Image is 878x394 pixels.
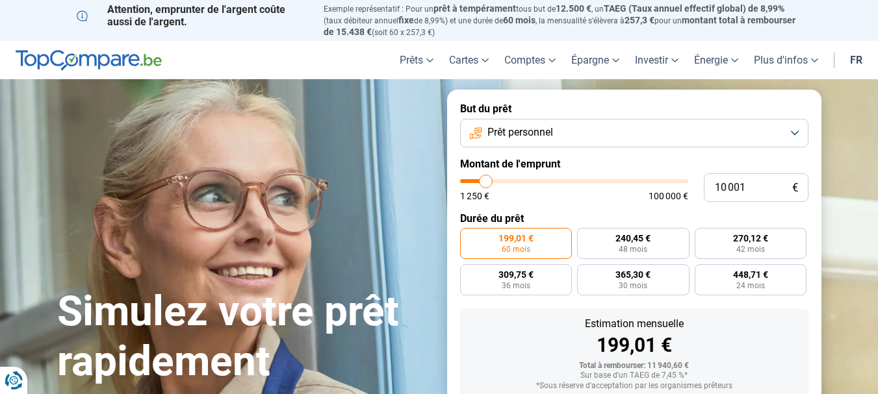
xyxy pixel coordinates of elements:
span: 12.500 € [556,3,591,14]
a: Plus d'infos [746,41,826,79]
a: fr [842,41,870,79]
span: 100 000 € [649,191,688,201]
div: 199,01 € [471,336,798,355]
span: 42 mois [736,245,765,253]
span: 199,01 € [498,234,534,243]
span: 1 250 € [460,191,489,201]
label: Durée du prêt [460,212,808,225]
a: Investir [627,41,686,79]
span: Prêt personnel [487,125,553,140]
span: 60 mois [502,245,530,253]
span: montant total à rembourser de 15.438 € [324,15,795,37]
div: *Sous réserve d'acceptation par les organismes prêteurs [471,382,798,391]
span: 448,71 € [733,270,768,279]
span: 36 mois [502,282,530,289]
a: Comptes [497,41,563,79]
div: Total à rembourser: 11 940,60 € [471,362,798,371]
span: 270,12 € [733,234,768,243]
span: 309,75 € [498,270,534,279]
label: Montant de l'emprunt [460,158,808,170]
p: Attention, emprunter de l'argent coûte aussi de l'argent. [77,3,308,28]
button: Prêt personnel [460,119,808,147]
span: 240,45 € [615,234,651,243]
span: 365,30 € [615,270,651,279]
span: fixe [398,15,414,25]
div: Estimation mensuelle [471,319,798,329]
img: TopCompare [16,50,162,71]
span: 24 mois [736,282,765,289]
span: 60 mois [503,15,536,25]
a: Prêts [392,41,441,79]
span: prêt à tempérament [433,3,516,14]
span: TAEG (Taux annuel effectif global) de 8,99% [604,3,784,14]
span: 257,3 € [625,15,654,25]
a: Énergie [686,41,746,79]
p: Exemple représentatif : Pour un tous but de , un (taux débiteur annuel de 8,99%) et une durée de ... [324,3,802,38]
span: 30 mois [619,282,647,289]
a: Cartes [441,41,497,79]
span: € [792,182,798,193]
label: But du prêt [460,103,808,115]
div: Sur base d'un TAEG de 7,45 %* [471,371,798,380]
span: 48 mois [619,245,647,253]
a: Épargne [563,41,627,79]
h1: Simulez votre prêt rapidement [57,287,432,387]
